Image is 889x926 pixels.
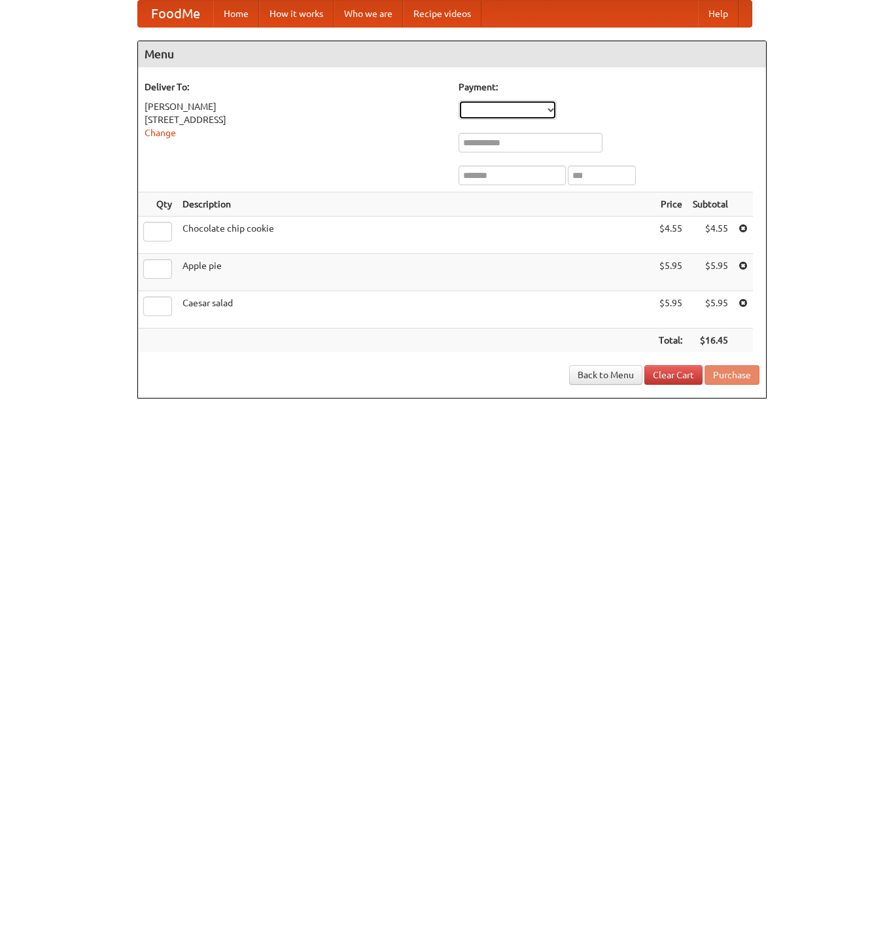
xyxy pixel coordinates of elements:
td: $4.55 [688,217,733,254]
a: Back to Menu [569,365,642,385]
td: $5.95 [688,291,733,329]
th: $16.45 [688,329,733,353]
button: Purchase [705,365,759,385]
td: Apple pie [177,254,654,291]
td: $5.95 [654,291,688,329]
a: How it works [259,1,334,27]
h5: Payment: [459,80,759,94]
a: FoodMe [138,1,213,27]
td: $5.95 [688,254,733,291]
a: Change [145,128,176,138]
td: $5.95 [654,254,688,291]
td: $4.55 [654,217,688,254]
th: Description [177,192,654,217]
a: Who we are [334,1,403,27]
h5: Deliver To: [145,80,445,94]
th: Total: [654,329,688,353]
td: Caesar salad [177,291,654,329]
th: Price [654,192,688,217]
td: Chocolate chip cookie [177,217,654,254]
th: Qty [138,192,177,217]
div: [STREET_ADDRESS] [145,113,445,126]
th: Subtotal [688,192,733,217]
a: Home [213,1,259,27]
a: Recipe videos [403,1,481,27]
a: Clear Cart [644,365,703,385]
h4: Menu [138,41,766,67]
div: [PERSON_NAME] [145,100,445,113]
a: Help [698,1,739,27]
